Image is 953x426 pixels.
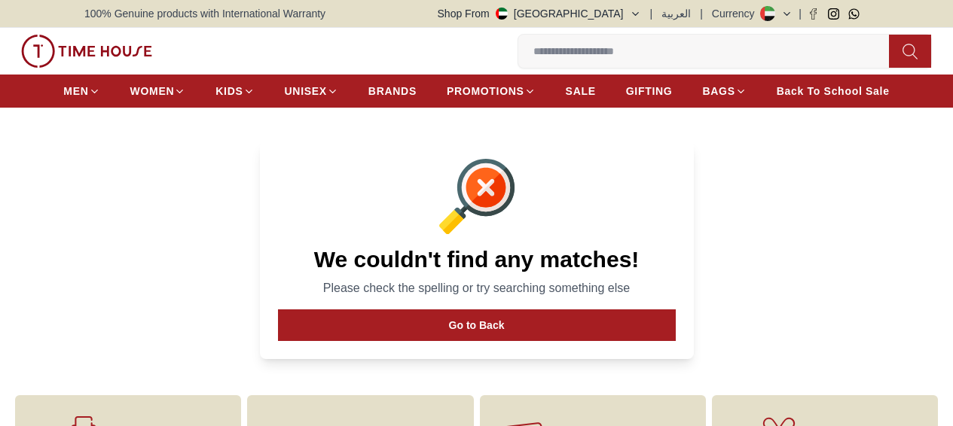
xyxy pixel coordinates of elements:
[496,8,508,20] img: United Arab Emirates
[63,84,88,99] span: MEN
[438,6,641,21] button: Shop From[GEOGRAPHIC_DATA]
[285,84,327,99] span: UNISEX
[21,35,152,68] img: ...
[700,6,703,21] span: |
[278,309,676,341] button: Go to Back
[799,6,802,21] span: |
[285,78,338,105] a: UNISEX
[278,246,676,273] h1: We couldn't find any matches!
[777,84,890,99] span: Back To School Sale
[848,8,860,20] a: Whatsapp
[130,78,186,105] a: WOMEN
[215,78,254,105] a: KIDS
[650,6,653,21] span: |
[777,78,890,105] a: Back To School Sale
[215,84,243,99] span: KIDS
[808,8,819,20] a: Facebook
[368,78,417,105] a: BRANDS
[702,84,735,99] span: BAGS
[702,78,746,105] a: BAGS
[278,279,676,297] p: Please check the spelling or try searching something else
[130,84,175,99] span: WOMEN
[368,84,417,99] span: BRANDS
[566,84,596,99] span: SALE
[712,6,761,21] div: Currency
[661,6,691,21] button: العربية
[84,6,325,21] span: 100% Genuine products with International Warranty
[828,8,839,20] a: Instagram
[447,84,524,99] span: PROMOTIONS
[63,78,99,105] a: MEN
[447,78,536,105] a: PROMOTIONS
[626,84,673,99] span: GIFTING
[566,78,596,105] a: SALE
[626,78,673,105] a: GIFTING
